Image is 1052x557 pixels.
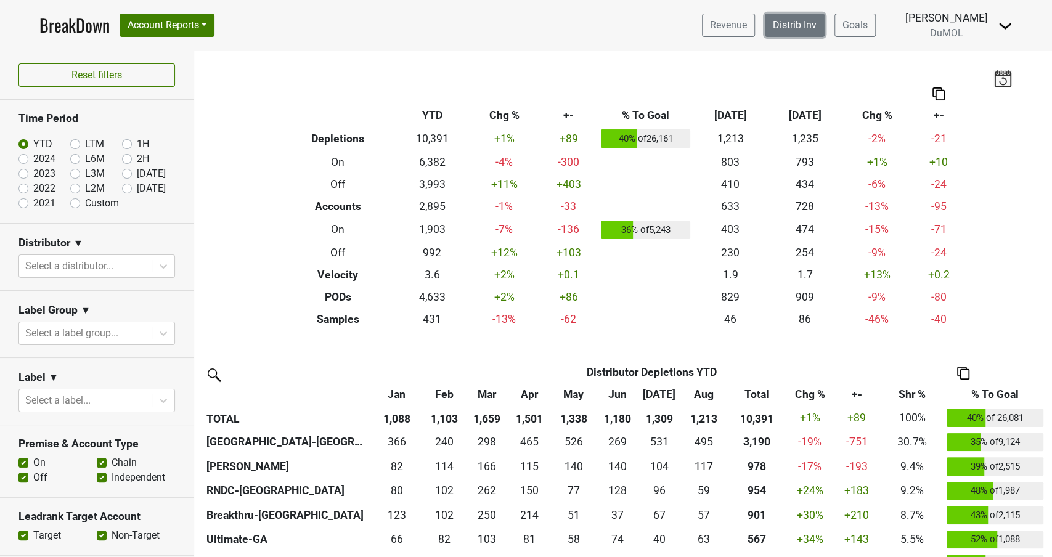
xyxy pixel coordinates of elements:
th: +-: activate to sort column ascending [833,383,880,405]
td: +24 % [787,479,833,503]
td: 2,895 [395,195,470,218]
div: 269 [600,434,635,450]
label: 2021 [33,196,55,211]
td: -46 % [842,308,912,330]
th: Off [281,242,395,264]
td: 46 [693,308,768,330]
th: 953.802 [727,479,787,503]
td: 57.002 [680,503,727,527]
label: L3M [85,166,105,181]
td: -17 % [787,454,833,479]
td: +0.1 [539,264,598,286]
th: Off [281,173,395,195]
div: 63 [683,531,724,547]
div: 117 [683,458,724,474]
td: 992 [395,242,470,264]
td: +1 % [470,126,539,151]
td: 431 [395,308,470,330]
td: 829 [693,286,768,308]
label: 1H [137,137,149,152]
td: 4,633 [395,286,470,308]
a: BreakDown [39,12,110,38]
td: -9 % [842,242,912,264]
div: 262 [468,482,505,498]
div: 104 [642,458,677,474]
td: 80.4 [370,479,423,503]
td: 63.49 [680,527,727,552]
div: 114 [426,458,462,474]
td: 728 [768,195,842,218]
td: +34 % [787,527,833,552]
label: [DATE] [137,181,166,196]
div: -193 [836,458,878,474]
td: -7 % [470,218,539,242]
div: 298 [468,434,505,450]
div: 57 [683,507,724,523]
div: 66 [373,531,420,547]
td: 100% [881,405,944,430]
th: [GEOGRAPHIC_DATA]-[GEOGRAPHIC_DATA] [203,430,370,455]
label: Chain [112,455,137,470]
div: 82 [373,458,420,474]
td: 261.5 [465,479,509,503]
td: 117 [680,454,727,479]
td: 268.668 [597,430,638,455]
th: On [281,151,395,173]
td: +30 % [787,503,833,527]
td: -24 [912,173,965,195]
button: Account Reports [120,14,214,37]
td: 36.669 [597,503,638,527]
td: 254 [768,242,842,264]
img: Dropdown Menu [998,18,1013,33]
label: Non-Target [112,528,160,543]
th: Jun: activate to sort column ascending [597,383,638,405]
label: Off [33,470,47,485]
div: 3,190 [730,434,784,450]
td: +103 [539,242,598,264]
th: &nbsp;: activate to sort column ascending [203,383,370,405]
th: TOTAL [203,405,370,430]
td: 230 [693,242,768,264]
div: 82 [426,531,462,547]
td: 139.834 [597,454,638,479]
td: 1,213 [693,126,768,151]
td: -13 % [470,308,539,330]
div: 102 [426,482,462,498]
h3: Leadrank Target Account [18,510,175,523]
a: Distrib Inv [765,14,825,37]
th: 901.348 [727,503,787,527]
td: +2 % [470,286,539,308]
td: 9.2% [881,479,944,503]
td: 5.5% [881,527,944,552]
th: Feb: activate to sort column ascending [423,383,465,405]
th: Chg % [470,104,539,126]
div: -751 [836,434,878,450]
td: +403 [539,173,598,195]
td: -62 [539,308,598,330]
td: 127.504 [597,479,638,503]
div: 150 [512,482,547,498]
td: -1 % [470,195,539,218]
th: Samples [281,308,395,330]
div: 901 [730,507,784,523]
th: Jan: activate to sort column ascending [370,383,423,405]
div: 978 [730,458,784,474]
h3: Label Group [18,304,78,317]
label: L2M [85,181,105,196]
td: 104.167 [638,454,680,479]
th: Ultimate-GA [203,527,370,552]
td: 365.7 [370,430,423,455]
td: -33 [539,195,598,218]
img: Copy to clipboard [957,367,969,380]
th: Total: activate to sort column ascending [727,383,787,405]
div: 59 [683,482,724,498]
td: 465.334 [508,430,550,455]
div: 102 [426,507,462,523]
span: ▼ [81,303,91,318]
div: 214 [512,507,547,523]
td: +12 % [470,242,539,264]
div: 166 [468,458,505,474]
span: ▼ [49,370,59,385]
td: 122.51 [370,503,423,527]
div: 77 [553,482,594,498]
